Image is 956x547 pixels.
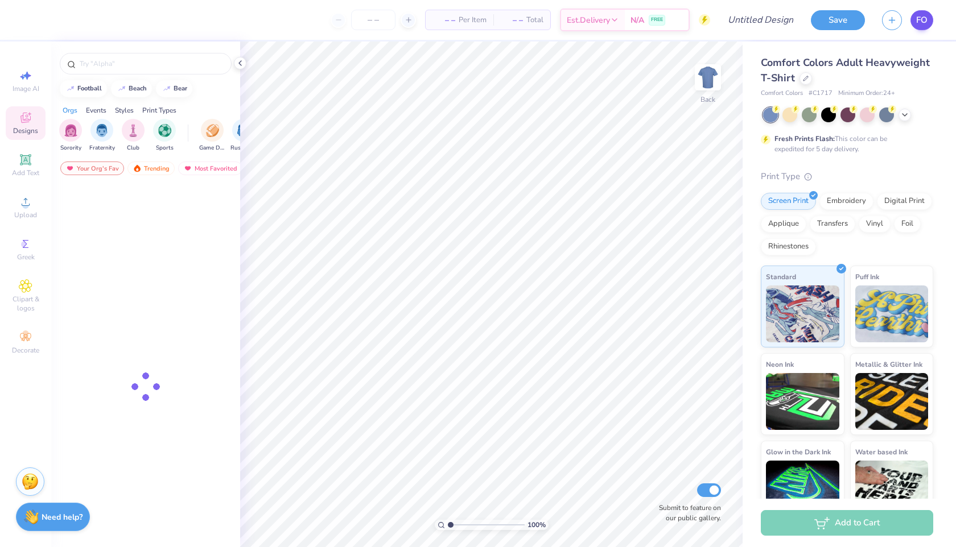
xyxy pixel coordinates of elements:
[59,119,82,152] button: filter button
[156,80,192,97] button: bear
[761,89,803,98] span: Comfort Colors
[122,119,145,152] button: filter button
[855,446,908,458] span: Water based Ink
[89,119,115,152] button: filter button
[42,512,83,523] strong: Need help?
[859,216,891,233] div: Vinyl
[855,358,922,370] span: Metallic & Glitter Ink
[819,193,873,210] div: Embroidery
[64,124,77,137] img: Sorority Image
[115,105,134,115] div: Styles
[766,373,839,430] img: Neon Ink
[838,89,895,98] span: Minimum Order: 24 +
[127,124,139,137] img: Club Image
[528,520,546,530] span: 100 %
[12,168,39,177] span: Add Text
[432,14,455,26] span: – –
[96,124,108,137] img: Fraternity Image
[631,14,644,26] span: N/A
[13,84,39,93] span: Image AI
[855,373,929,430] img: Metallic & Glitter Ink
[117,85,126,92] img: trend_line.gif
[855,285,929,342] img: Puff Ink
[230,119,257,152] button: filter button
[142,105,176,115] div: Print Types
[6,295,46,313] span: Clipart & logos
[178,161,242,175] div: Most Favorited
[809,89,833,98] span: # C1717
[63,105,77,115] div: Orgs
[86,105,106,115] div: Events
[199,144,225,152] span: Game Day
[766,285,839,342] img: Standard
[774,134,835,143] strong: Fresh Prints Flash:
[158,124,171,137] img: Sports Image
[111,80,152,97] button: beach
[761,238,816,255] div: Rhinestones
[122,119,145,152] div: filter for Club
[761,56,930,85] span: Comfort Colors Adult Heavyweight T-Shirt
[894,216,921,233] div: Foil
[17,252,35,262] span: Greek
[89,119,115,152] div: filter for Fraternity
[60,161,124,175] div: Your Org's Fav
[719,9,802,31] input: Untitled Design
[156,144,174,152] span: Sports
[700,94,715,105] div: Back
[697,66,719,89] img: Back
[766,358,794,370] span: Neon Ink
[199,119,225,152] button: filter button
[13,126,38,135] span: Designs
[916,14,928,27] span: FO
[127,161,175,175] div: Trending
[774,134,914,154] div: This color can be expedited for 5 day delivery.
[761,170,933,183] div: Print Type
[766,271,796,283] span: Standard
[183,164,192,172] img: most_fav.gif
[162,85,171,92] img: trend_line.gif
[855,271,879,283] span: Puff Ink
[651,16,663,24] span: FREE
[761,216,806,233] div: Applique
[855,461,929,517] img: Water based Ink
[810,216,855,233] div: Transfers
[526,14,543,26] span: Total
[459,14,487,26] span: Per Item
[60,80,107,97] button: football
[351,10,395,30] input: – –
[79,58,224,69] input: Try "Alpha"
[199,119,225,152] div: filter for Game Day
[77,85,102,92] div: football
[66,85,75,92] img: trend_line.gif
[127,144,139,152] span: Club
[653,503,721,523] label: Submit to feature on our public gallery.
[59,119,82,152] div: filter for Sorority
[133,164,142,172] img: trending.gif
[60,144,81,152] span: Sorority
[811,10,865,30] button: Save
[766,461,839,517] img: Glow in the Dark Ink
[766,446,831,458] span: Glow in the Dark Ink
[206,124,219,137] img: Game Day Image
[12,346,39,355] span: Decorate
[65,164,75,172] img: most_fav.gif
[877,193,932,210] div: Digital Print
[910,10,933,30] a: FO
[89,144,115,152] span: Fraternity
[237,124,250,137] img: Rush & Bid Image
[230,144,257,152] span: Rush & Bid
[153,119,176,152] div: filter for Sports
[567,14,610,26] span: Est. Delivery
[129,85,147,92] div: beach
[500,14,523,26] span: – –
[230,119,257,152] div: filter for Rush & Bid
[174,85,187,92] div: bear
[153,119,176,152] button: filter button
[14,210,37,219] span: Upload
[761,193,816,210] div: Screen Print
